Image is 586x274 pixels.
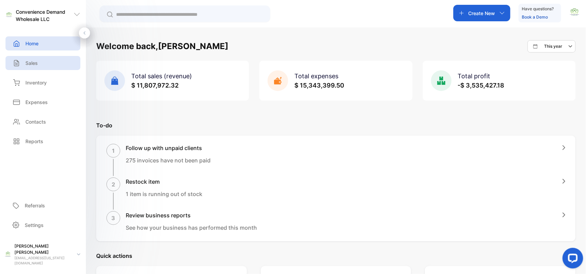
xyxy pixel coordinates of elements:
[131,72,192,80] span: Total sales (revenue)
[126,211,257,219] h1: Review business reports
[570,7,580,17] img: avatar
[528,40,576,53] button: This year
[294,82,344,89] span: $ 15,343,399.50
[14,255,71,266] p: [EMAIL_ADDRESS][US_STATE][DOMAIN_NAME]
[5,11,12,18] img: logo
[14,243,71,255] p: [PERSON_NAME] [PERSON_NAME]
[126,156,211,164] p: 275 invoices have not been paid
[96,252,576,260] p: Quick actions
[4,251,12,258] img: profile
[25,221,44,229] p: Settings
[557,245,586,274] iframe: LiveChat chat widget
[126,190,202,198] p: 1 item is running out of stock
[458,72,491,80] span: Total profit
[25,99,48,106] p: Expenses
[16,8,74,23] p: Convenience Demand Wholesale LLC
[25,202,45,209] p: Referrals
[522,5,554,12] p: Have questions?
[131,82,179,89] span: $ 11,807,972.32
[126,224,257,232] p: See how your business has performed this month
[112,147,115,155] p: 1
[96,40,228,53] h1: Welcome back, [PERSON_NAME]
[126,178,202,186] h1: Restock item
[294,72,338,80] span: Total expenses
[126,144,211,152] h1: Follow up with unpaid clients
[453,5,510,21] button: Create New
[544,43,563,49] p: This year
[112,180,115,189] p: 2
[25,138,43,145] p: Reports
[25,40,38,47] p: Home
[25,118,46,125] p: Contacts
[96,121,576,129] p: To-do
[25,59,38,67] p: Sales
[112,214,115,222] p: 3
[570,5,580,21] button: avatar
[522,14,548,20] a: Book a Demo
[25,79,47,86] p: Inventory
[469,10,495,17] p: Create New
[458,82,505,89] span: -$ 3,535,427.18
